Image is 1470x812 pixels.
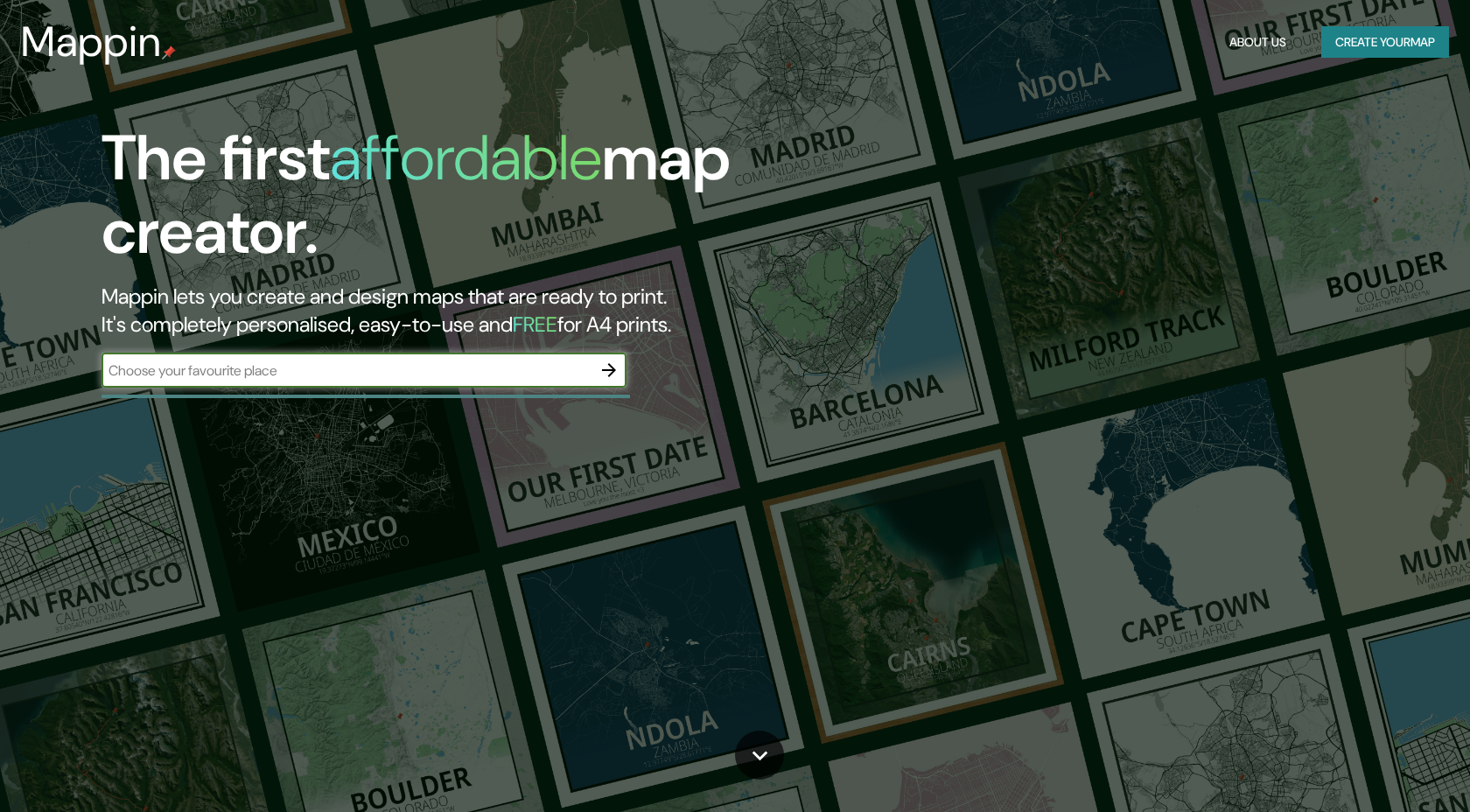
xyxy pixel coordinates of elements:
h5: FREE [513,311,557,338]
button: Create yourmap [1321,26,1449,59]
button: About Us [1222,26,1293,59]
h2: Mappin lets you create and design maps that are ready to print. It's completely personalised, eas... [101,283,836,339]
h1: affordable [330,117,602,199]
img: mappin-pin [162,45,176,59]
input: Choose your favourite place [101,360,591,381]
h3: Mappin [21,17,162,66]
h1: The first map creator. [101,122,836,283]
